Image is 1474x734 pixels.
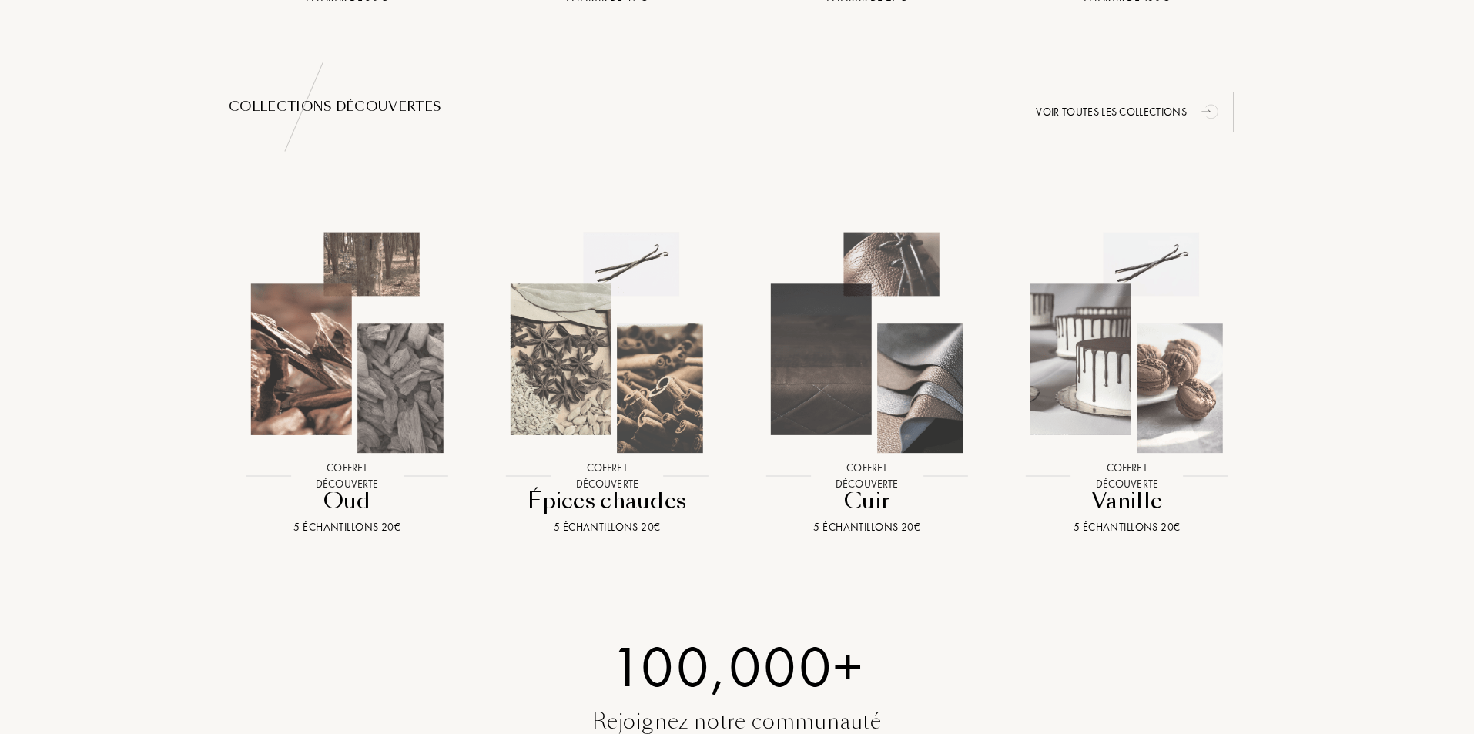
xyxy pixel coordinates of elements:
div: 100,000+ [217,624,1257,711]
a: Voir toutes les collectionsanimation [1008,92,1245,132]
div: 5 échantillons 20€ [755,519,980,535]
div: Collections découvertes [229,98,1245,116]
img: Vanille [1010,226,1244,460]
img: Oud [230,226,464,460]
div: Voir toutes les collections [1020,92,1234,132]
img: Épices chaudes [490,226,724,460]
div: 5 échantillons 20€ [235,519,460,535]
div: animation [1196,96,1227,126]
div: 5 échantillons 20€ [495,519,720,535]
div: 5 échantillons 20€ [1015,519,1240,535]
img: Cuir [750,226,984,460]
